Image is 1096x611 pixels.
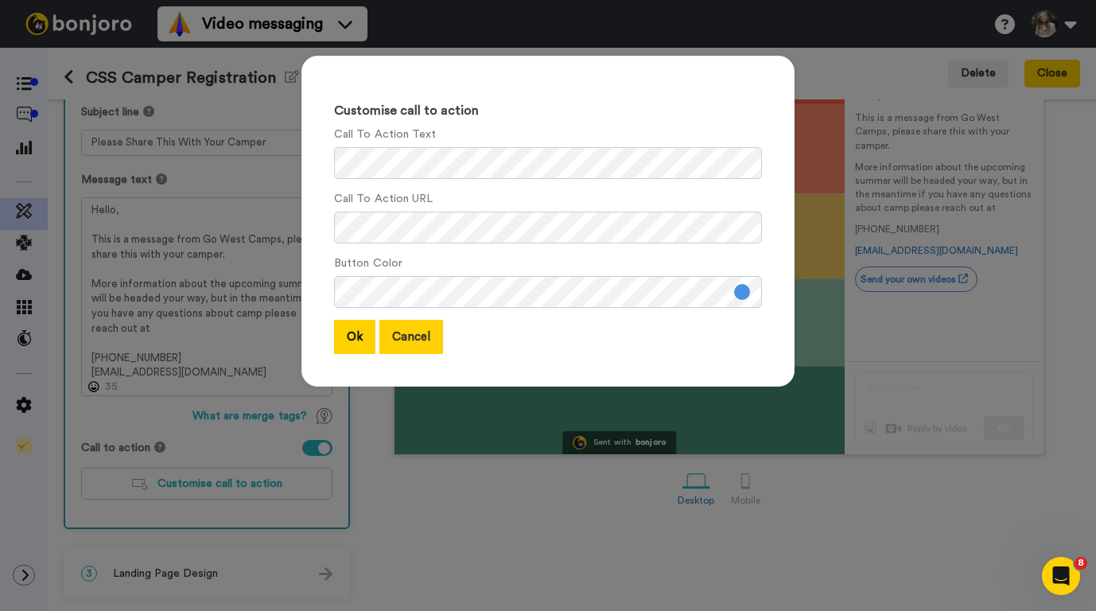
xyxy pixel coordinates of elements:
label: Button Color [334,255,402,272]
label: Call To Action Text [334,126,437,143]
button: Cancel [379,320,443,354]
label: Call To Action URL [334,191,433,208]
h3: Customise call to action [334,104,762,119]
span: 8 [1075,557,1087,570]
iframe: Intercom live chat [1042,557,1080,595]
button: Ok [334,320,375,354]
